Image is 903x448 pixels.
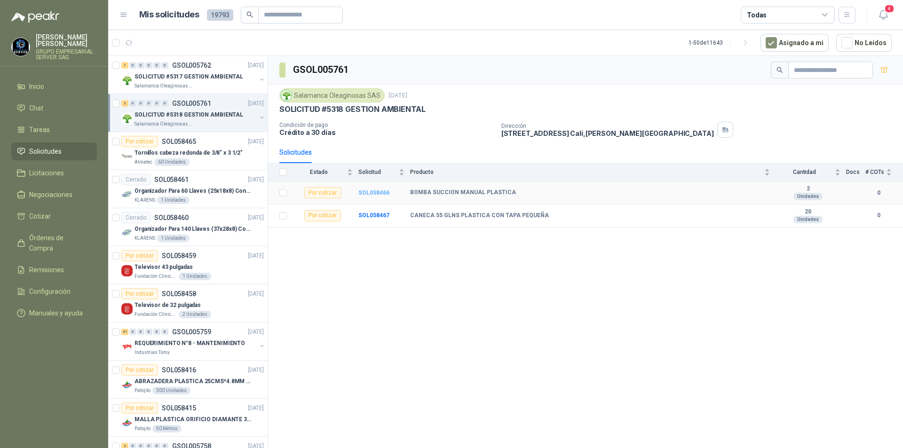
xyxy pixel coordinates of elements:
p: GSOL005761 [172,100,211,107]
button: 4 [875,7,892,24]
a: SOL058467 [358,212,389,219]
div: Por cotizar [121,402,158,414]
div: 300 Unidades [152,387,190,394]
a: Por cotizarSOL058459[DATE] Company LogoTelevisor 43 pulgadasFundación Clínica Shaio1 Unidades [108,246,268,284]
div: Por cotizar [121,136,158,147]
span: # COTs [865,169,884,175]
th: Docs [846,163,865,181]
span: Solicitudes [29,146,62,157]
div: 0 [129,100,136,107]
img: Company Logo [121,227,133,238]
p: ABRAZADERA PLASTICA 25CMS*4.8MM NEGRA [135,377,252,386]
p: GSOL005762 [172,62,211,69]
div: 0 [161,100,168,107]
p: SOL058461 [154,176,189,183]
p: [DATE] [248,290,264,299]
div: 0 [137,329,144,335]
div: Cerrado [121,174,150,185]
p: [DATE] [248,213,264,222]
b: 0 [865,189,892,197]
img: Company Logo [121,189,133,200]
b: BOMBA SUCCION MANUAL PLASTICA [410,189,516,196]
p: Salamanca Oleaginosas SAS [135,120,194,128]
p: [DATE] [248,404,264,413]
span: Configuración [29,286,71,297]
img: Company Logo [12,38,30,56]
div: 41 [121,329,128,335]
span: Cantidad [776,169,833,175]
span: Chat [29,103,43,113]
p: SOL058415 [162,405,196,411]
a: Tareas [11,121,97,139]
img: Company Logo [121,265,133,276]
span: 19793 [207,9,233,21]
a: Órdenes de Compra [11,229,97,257]
div: Por cotizar [304,187,341,198]
div: 0 [129,62,136,69]
p: Patojito [135,425,150,432]
img: Company Logo [121,75,133,86]
div: 0 [161,62,168,69]
h3: GSOL005761 [293,63,350,77]
div: Unidades [793,193,823,200]
p: Fundación Clínica Shaio [135,311,177,318]
img: Company Logo [121,303,133,314]
th: Estado [293,163,358,181]
div: Por cotizar [121,250,158,261]
a: Inicio [11,78,97,95]
span: Órdenes de Compra [29,233,88,253]
img: Company Logo [121,417,133,429]
p: Dirección [501,123,714,129]
a: 1 0 0 0 0 0 GSOL005762[DATE] Company LogoSOLICITUD #5317 GESTION AMBIENTALSalamanca Oleaginosas SAS [121,60,266,90]
a: 41 0 0 0 0 0 GSOL005759[DATE] Company LogoREQUERIMIENTO N°8 - MANTENIMIENTOIndustrias Tomy [121,326,266,356]
div: Todas [747,10,767,20]
button: No Leídos [836,34,892,52]
p: [DATE] [248,99,264,108]
a: Licitaciones [11,164,97,182]
div: 0 [153,329,160,335]
p: SOLICITUD #5317 GESTION AMBIENTAL [135,72,243,81]
p: Organizador Para 60 Llaves (25x18x8) Con Cerradura [135,187,252,196]
p: [DATE] [248,61,264,70]
b: 20 [776,208,840,216]
div: 0 [129,329,136,335]
p: [DATE] [388,91,407,100]
p: [STREET_ADDRESS] Cali , [PERSON_NAME][GEOGRAPHIC_DATA] [501,129,714,137]
a: SOL058466 [358,189,389,196]
p: Almatec [135,158,152,166]
span: Producto [410,169,762,175]
b: 2 [776,185,840,193]
div: 0 [153,62,160,69]
div: 0 [145,329,152,335]
div: Por cotizar [121,288,158,299]
a: Por cotizarSOL058415[DATE] Company LogoMALLA PLASTICA ORIFICIO DIAMANTE 3MMPatojito50 Metros [108,399,268,437]
div: 0 [137,100,144,107]
div: Cerrado [121,212,150,223]
p: Televisor 43 pulgadas [135,263,192,272]
span: search [246,11,253,18]
p: [DATE] [248,366,264,375]
img: Company Logo [121,113,133,124]
p: Salamanca Oleaginosas SAS [135,82,194,90]
p: SOL058416 [162,367,196,373]
p: Televisor de 32 pulgadas [135,301,201,310]
div: Por cotizar [121,364,158,376]
span: Licitaciones [29,168,64,178]
img: Company Logo [121,379,133,391]
p: KLARENS [135,235,155,242]
b: 0 [865,211,892,220]
span: Tareas [29,125,50,135]
a: Chat [11,99,97,117]
span: Solicitud [358,169,397,175]
span: Remisiones [29,265,64,275]
span: Inicio [29,81,44,92]
p: Industrias Tomy [135,349,170,356]
a: Negociaciones [11,186,97,204]
div: 2 Unidades [179,311,211,318]
p: SOLICITUD #5318 GESTION AMBIENTAL [135,110,243,119]
p: SOL058460 [154,214,189,221]
h1: Mis solicitudes [139,8,199,22]
span: 4 [884,4,895,13]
